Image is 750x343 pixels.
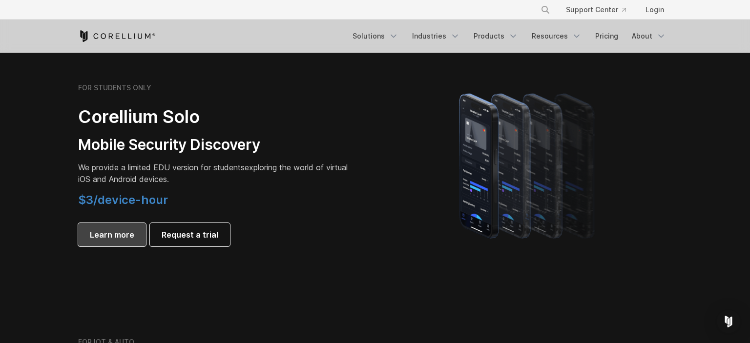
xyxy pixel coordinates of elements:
a: Login [638,1,672,19]
div: Navigation Menu [347,27,672,45]
span: We provide a limited EDU version for students [78,162,245,172]
div: Navigation Menu [529,1,672,19]
div: Open Intercom Messenger [717,310,740,333]
a: Request a trial [150,223,230,246]
span: Request a trial [162,229,218,241]
a: Products [468,27,524,45]
a: Learn more [78,223,146,246]
h2: Corellium Solo [78,106,352,128]
a: Pricing [589,27,624,45]
span: Learn more [90,229,134,241]
h3: Mobile Security Discovery [78,136,352,154]
h6: FOR STUDENTS ONLY [78,83,151,92]
a: Solutions [347,27,404,45]
a: Corellium Home [78,30,156,42]
a: Resources [526,27,587,45]
img: A lineup of four iPhone models becoming more gradient and blurred [439,80,618,250]
p: exploring the world of virtual iOS and Android devices. [78,161,352,185]
span: $3/device-hour [78,193,168,207]
a: Industries [406,27,466,45]
a: Support Center [558,1,634,19]
a: About [626,27,672,45]
button: Search [537,1,554,19]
